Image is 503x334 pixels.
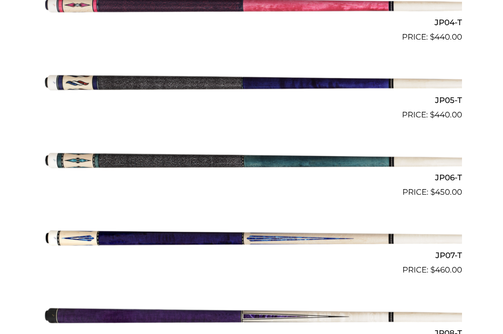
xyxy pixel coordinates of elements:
[41,47,462,121] a: JP05-T $440.00
[430,265,435,274] span: $
[430,32,462,41] bdi: 440.00
[41,125,462,198] a: JP06-T $450.00
[430,187,435,197] span: $
[430,32,435,41] span: $
[41,202,462,272] img: JP07-T
[430,265,462,274] bdi: 460.00
[41,202,462,276] a: JP07-T $460.00
[430,110,462,119] bdi: 440.00
[430,110,435,119] span: $
[41,47,462,117] img: JP05-T
[41,125,462,195] img: JP06-T
[430,187,462,197] bdi: 450.00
